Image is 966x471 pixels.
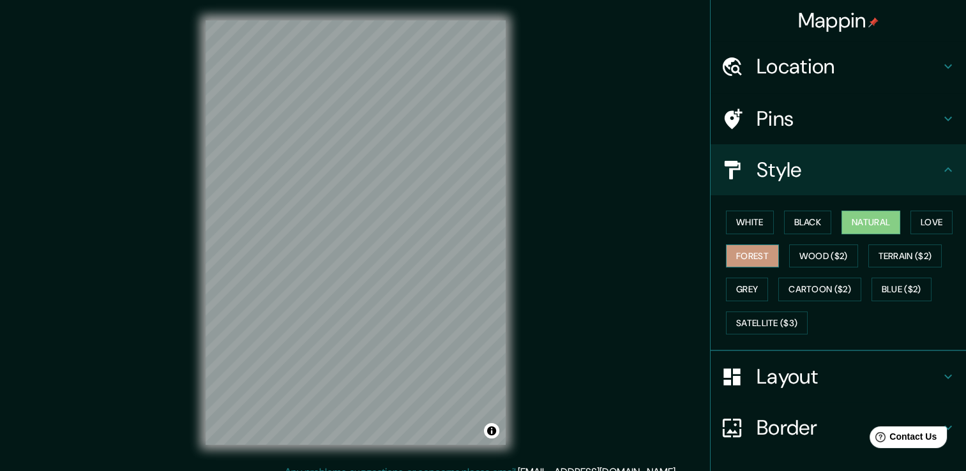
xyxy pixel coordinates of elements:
[484,423,499,438] button: Toggle attribution
[711,41,966,92] div: Location
[784,211,832,234] button: Black
[757,157,940,183] h4: Style
[711,93,966,144] div: Pins
[726,311,808,335] button: Satellite ($3)
[778,278,861,301] button: Cartoon ($2)
[852,421,952,457] iframe: Help widget launcher
[789,244,858,268] button: Wood ($2)
[726,278,768,301] button: Grey
[798,8,879,33] h4: Mappin
[868,17,879,27] img: pin-icon.png
[711,402,966,453] div: Border
[206,20,506,445] canvas: Map
[726,211,774,234] button: White
[726,244,779,268] button: Forest
[841,211,900,234] button: Natural
[872,278,932,301] button: Blue ($2)
[757,364,940,389] h4: Layout
[757,415,940,440] h4: Border
[757,106,940,131] h4: Pins
[910,211,953,234] button: Love
[757,54,940,79] h4: Location
[711,351,966,402] div: Layout
[711,144,966,195] div: Style
[868,244,942,268] button: Terrain ($2)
